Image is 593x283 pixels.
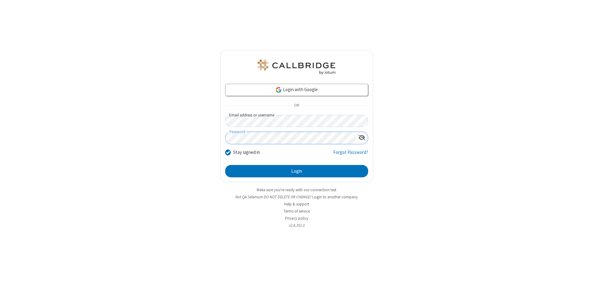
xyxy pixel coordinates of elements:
label: Stay signed in [233,149,260,156]
button: Login [225,165,368,177]
img: QA Selenium DO NOT DELETE OR CHANGE [256,60,337,74]
li: v2.6.352.3 [220,222,373,228]
a: Make sure you're ready with our connection test [257,187,336,192]
img: google-icon.png [275,87,282,93]
input: Password [225,132,356,144]
a: Privacy policy [285,216,308,221]
input: Email address or username [225,115,368,127]
a: Forgot Password? [333,149,368,161]
a: Help & support [284,201,309,207]
div: Show password [356,132,368,143]
li: Not QA Selenium DO NOT DELETE OR CHANGE? [220,194,373,200]
a: Login with Google [225,84,368,96]
span: OR [292,101,301,110]
a: Terms of service [284,209,310,214]
button: Login to another company [312,194,358,200]
iframe: Chat [578,267,588,279]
